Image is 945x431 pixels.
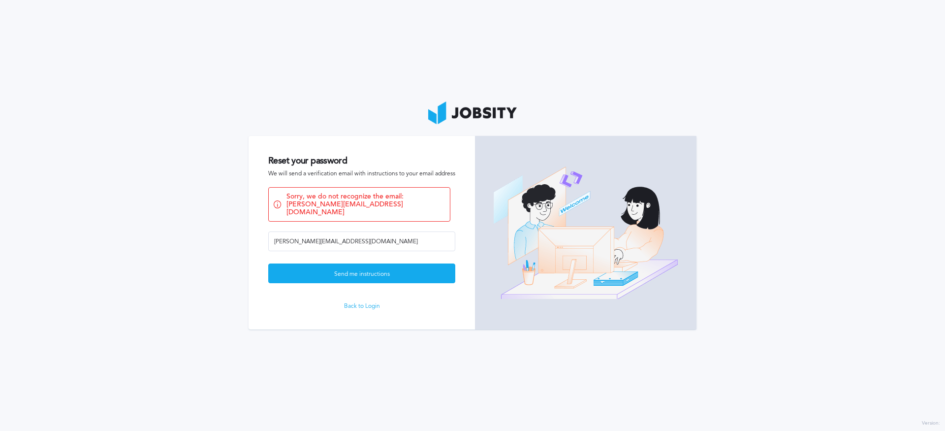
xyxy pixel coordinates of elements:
input: Email address [268,232,455,251]
button: Send me instructions [268,264,455,283]
h2: Reset your password [268,156,455,166]
label: Version: [922,421,940,427]
div: Send me instructions [269,264,455,284]
a: Back to Login [268,303,455,310]
span: Sorry, we do not recognize the email: [PERSON_NAME][EMAIL_ADDRESS][DOMAIN_NAME] [286,193,445,216]
span: We will send a verification email with instructions to your email address [268,170,455,177]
